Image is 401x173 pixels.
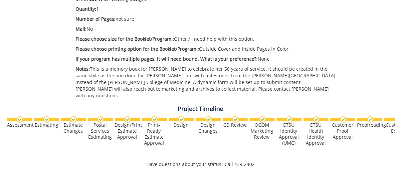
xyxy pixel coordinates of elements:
span: Mail: [76,26,87,32]
img: checkmark [394,116,400,123]
img: checkmark [71,116,77,123]
div: Print-Ready Estimate Approval [142,122,167,146]
img: checkmark [17,116,23,123]
div: Estimate Changes [61,122,86,134]
img: checkmark [44,116,50,123]
img: checkmark [367,116,373,123]
div: CD Review [223,122,248,128]
img: checkmark [259,116,266,123]
div: ETSU Health Identity Approval [303,122,328,146]
div: Design [169,122,194,128]
p: 1 [76,6,336,12]
div: ETSU Identity Approval (UMC) [277,122,301,146]
p: Have questions about your status? Call 439-2402 [6,161,395,168]
h4: Project Timeline [6,106,395,112]
span: Notes: [76,66,90,72]
span: Number of Pages: [76,16,116,22]
p: not sure [76,16,336,22]
div: Assessment [7,122,32,128]
img: checkmark [151,116,158,123]
img: checkmark [340,116,346,123]
p: None [76,56,336,62]
p: This is a memory book for [PERSON_NAME] to celebrate her 50 years of service. It should be create... [76,66,336,99]
div: Proofreading [357,122,382,128]
img: checkmark [313,116,319,123]
span: Please choose printing option for the Booklet/Program:: [76,46,199,52]
img: checkmark [98,116,104,123]
p: No [76,26,336,32]
div: Design Changes [196,122,221,134]
div: QCOM Marketing Review [250,122,275,140]
img: checkmark [232,116,239,123]
div: Estimating [34,122,59,128]
img: checkmark [178,116,185,123]
span: Quantity: [76,6,97,12]
div: Customer Proof Approval [330,122,355,140]
div: Postal Services Estimating [88,122,113,140]
div: Design/Print Estimate Approval [115,122,140,140]
img: checkmark [286,116,293,123]
img: checkmark [124,116,131,123]
p: Outside Cover and Inside Pages in Color [76,46,336,52]
img: checkmark [205,116,212,123]
span: Please choose size for the Booklet/Program:: [76,36,174,42]
p: Other / i need help with this option. [76,36,336,42]
span: If your program has multiple pages, it will need bound. What is your preference?: [76,56,258,62]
